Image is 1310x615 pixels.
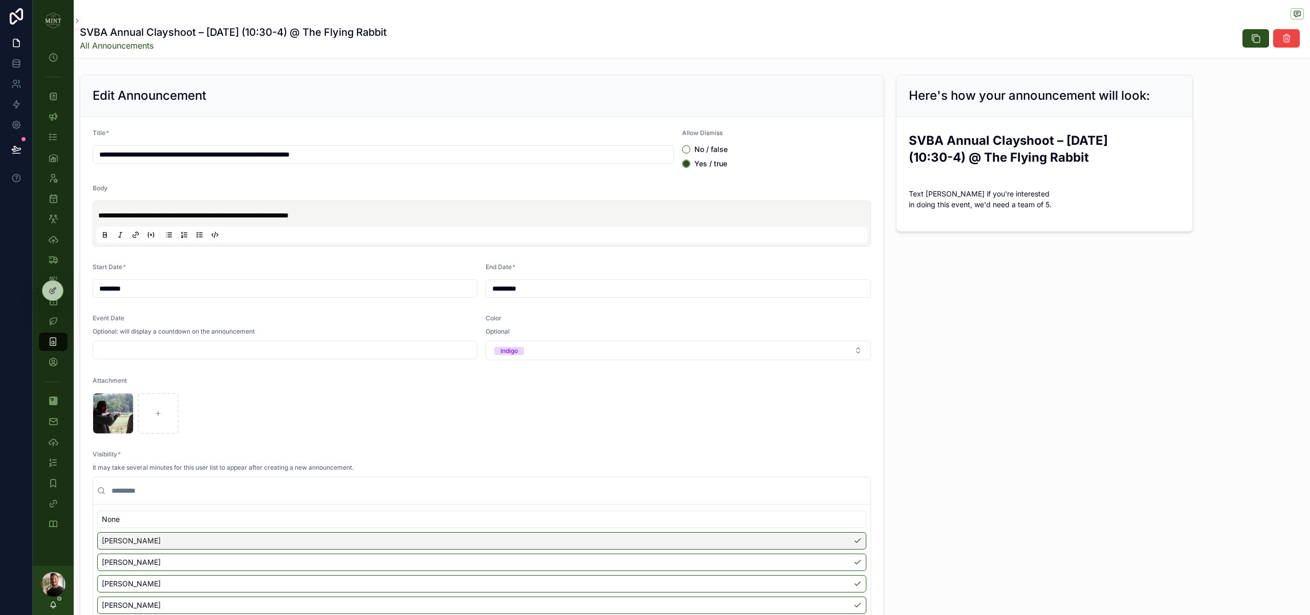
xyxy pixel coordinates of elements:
span: Body [93,184,107,192]
span: Title [93,129,105,137]
span: It may take several minutes for this user list to appear after creating a new announcement. [93,464,354,472]
img: App logo [45,12,61,29]
p: Text [PERSON_NAME] if you're interested in doing this event, we'd need a team of 5. [909,188,1180,210]
h1: SVBA Annual Clayshoot – [DATE] (10:30-4) @ The Flying Rabbit [80,25,387,39]
h2: SVBA Annual Clayshoot – [DATE] (10:30-4) @ The Flying Rabbit [909,132,1180,166]
span: Optional: will display a countdown on the announcement [93,327,255,336]
span: Visibility [93,450,117,458]
span: [PERSON_NAME] [102,536,161,546]
span: [PERSON_NAME] [102,557,161,567]
span: Allow Dismiss [682,129,723,137]
span: Start Date [93,263,122,271]
span: [PERSON_NAME] [102,579,161,589]
span: Event Date [93,314,124,322]
span: [PERSON_NAME] [102,600,161,610]
span: Optional [486,327,510,336]
span: End Date [486,263,512,271]
h2: Edit Announcement [93,87,206,104]
label: No / false [694,146,728,153]
label: Yes / true [694,160,727,167]
div: None [97,511,866,528]
a: All Announcements [80,39,387,52]
h2: Here's how your announcement will look: [909,87,1150,104]
div: scrollable content [33,41,74,546]
span: Color [486,314,501,322]
div: Indigo [500,347,518,355]
button: Select Button [486,341,870,360]
span: Attachment [93,377,127,384]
